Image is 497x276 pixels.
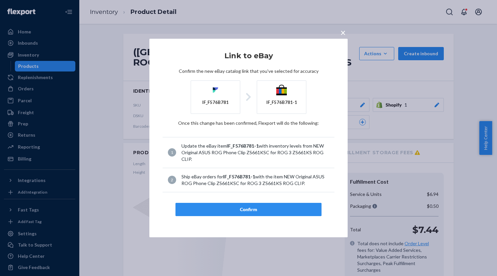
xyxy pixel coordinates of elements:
span: IF_F576B781-1 [227,143,259,149]
div: Confirm [181,206,316,213]
h2: Link to eBay [163,52,334,60]
div: 1 [168,148,176,157]
div: IF_F576B781-1 [266,99,297,106]
div: Ship eBay orders for with the item NEW Original ASUS ROG Phone Clip ZS661KSC for ROG 3 ZS661KS RO... [181,173,329,187]
p: Once this change has been confirmed, Flexport will do the following: [163,120,334,126]
img: Flexport logo [210,85,221,95]
button: Confirm [175,203,322,216]
div: IF_F576B781 [202,99,229,106]
span: IF_F576B781-1 [223,174,255,179]
p: Confirm the new eBay catalog link that you've selected for accuracy [163,68,334,74]
span: × [340,27,346,38]
div: Update the eBay item with inventory levels from NEW Original ASUS ROG Phone Clip ZS661KSC for ROG... [181,143,329,162]
div: 2 [168,176,176,184]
